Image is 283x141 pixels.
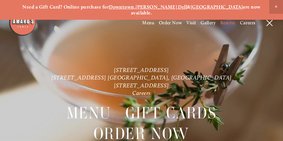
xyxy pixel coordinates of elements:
[114,82,169,89] a: [STREET_ADDRESS]
[136,4,187,10] a: [PERSON_NAME] Dell
[201,20,216,26] a: Gallery
[114,66,169,73] a: [STREET_ADDRESS]
[159,20,182,26] a: Order Now
[191,4,243,10] a: [GEOGRAPHIC_DATA]
[240,20,255,26] a: Careers
[186,20,196,26] a: Visit
[109,4,134,10] a: Downtown
[142,20,154,26] a: Menu
[9,9,36,36] img: Amaro's Table
[51,74,232,81] a: [STREET_ADDRESS] [GEOGRAPHIC_DATA], [GEOGRAPHIC_DATA]
[67,103,111,123] a: Menu
[125,103,216,123] a: Gift Cards
[134,4,136,10] strong: ,
[220,20,235,26] a: Reserve
[132,89,151,96] a: Careers
[187,4,190,10] strong: &
[131,4,262,16] strong: are now available.
[22,4,109,10] strong: Need a Gift Card? Online purchase for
